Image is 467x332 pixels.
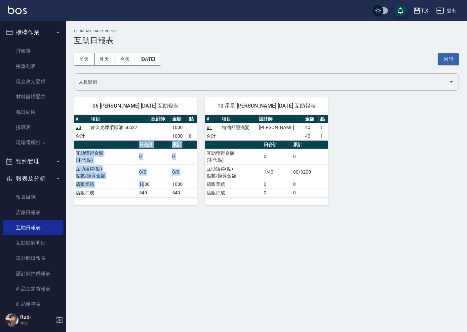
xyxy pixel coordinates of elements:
[171,132,187,140] td: 1000
[171,115,187,123] th: 金額
[205,164,262,180] td: 互助獲得(點) 點數/換算金額
[74,29,459,33] h2: Decrease Daily Report
[3,153,63,170] button: 預約管理
[262,180,292,188] td: 0
[8,6,27,14] img: Logo
[205,149,262,164] td: 互助獲得金額 (不含點)
[171,164,197,180] td: 0/0
[3,266,63,281] a: 設計師抽成報表
[257,123,303,132] td: [PERSON_NAME]
[95,53,115,65] button: 昨天
[220,115,257,123] th: 項目
[74,141,197,197] table: a dense table
[446,77,457,87] button: Open
[3,220,63,235] a: 互助日報表
[205,115,328,141] table: a dense table
[89,123,149,132] td: 鉑金光燦柔順油 500x2
[74,188,137,197] td: 店販抽成
[171,149,197,164] td: 0
[74,36,459,45] h3: 互助日報表
[171,180,197,188] td: 1000
[3,105,63,120] a: 每日結帳
[262,141,292,149] th: 日合計
[187,115,197,123] th: 點
[410,4,431,17] button: T.X
[115,53,136,65] button: 今天
[76,125,81,130] a: #3
[20,314,54,320] h5: Rubi
[262,149,292,164] td: 0
[292,180,328,188] td: 0
[74,115,89,123] th: #
[292,149,328,164] td: 0
[3,120,63,135] a: 排班表
[171,123,187,132] td: 1000
[262,188,292,197] td: 0
[137,141,171,149] th: 日合計
[3,235,63,250] a: 互助點數明細
[74,180,137,188] td: 店販業績
[257,115,303,123] th: 設計師
[3,205,63,220] a: 店家日報表
[319,123,328,132] td: 1
[3,281,63,296] a: 商品進銷貨報表
[137,164,171,180] td: 0/0
[3,59,63,74] a: 帳單列表
[303,115,319,123] th: 金額
[135,53,160,65] button: [DATE]
[137,188,171,197] td: 540
[303,123,319,132] td: 40
[74,164,137,180] td: 互助獲得(點) 點數/換算金額
[5,314,19,327] img: Person
[3,74,63,89] a: 現金收支登錄
[205,188,262,197] td: 店販抽成
[220,123,257,132] td: 精油舒壓洗髮
[205,115,220,123] th: #
[77,76,446,88] input: 人員名稱
[205,180,262,188] td: 店販業績
[171,141,197,149] th: 累計
[434,5,459,17] button: 登出
[205,132,220,140] td: 合計
[205,141,328,197] table: a dense table
[303,132,319,140] td: 40
[3,24,63,41] button: 櫃檯作業
[74,115,197,141] table: a dense table
[150,115,171,123] th: 設計師
[319,132,328,140] td: 1
[3,44,63,59] a: 打帳單
[207,125,212,130] a: #1
[292,164,328,180] td: 80/3200
[262,164,292,180] td: 1/40
[3,189,63,205] a: 報表目錄
[137,149,171,164] td: 0
[74,53,95,65] button: 前天
[292,188,328,197] td: 0
[292,141,328,149] th: 累計
[89,115,149,123] th: 項目
[74,132,89,140] td: 合計
[213,103,320,109] span: 10 星星 [PERSON_NAME] [DATE] 互助報表
[137,180,171,188] td: 1000
[20,320,54,326] p: 主管
[438,53,459,65] button: 列印
[171,188,197,197] td: 540
[421,7,428,15] div: T.X
[74,149,137,164] td: 互助獲得金額 (不含點)
[394,4,407,17] button: save
[3,250,63,266] a: 設計師日報表
[187,132,197,140] td: 0
[82,103,189,109] span: 06 [PERSON_NAME] [DATE] 互助報表
[319,115,328,123] th: 點
[3,135,63,150] a: 現場電腦打卡
[3,296,63,312] a: 商品庫存表
[3,170,63,187] button: 報表及分析
[3,89,63,104] a: 材料自購登錄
